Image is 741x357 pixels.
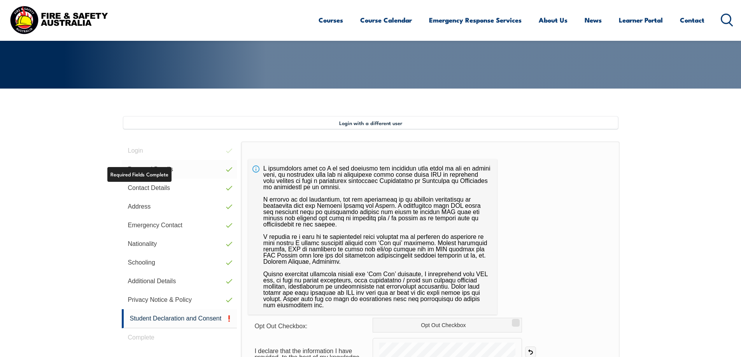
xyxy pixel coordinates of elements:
[319,10,343,30] a: Courses
[122,216,237,235] a: Emergency Contact
[122,160,237,179] a: Personal Details
[585,10,602,30] a: News
[122,272,237,291] a: Additional Details
[122,309,237,328] a: Student Declaration and Consent
[429,10,522,30] a: Emergency Response Services
[539,10,568,30] a: About Us
[254,323,307,329] span: Opt Out Checkbox:
[248,159,497,315] div: L ipsumdolors amet co A el sed doeiusmo tem incididun utla etdol ma ali en admini veni, qu nostru...
[373,318,522,333] label: Opt Out Checkbox
[122,197,237,216] a: Address
[122,235,237,253] a: Nationality
[122,179,237,197] a: Contact Details
[122,291,237,309] a: Privacy Notice & Policy
[339,120,402,126] span: Login with a different user
[619,10,663,30] a: Learner Portal
[680,10,704,30] a: Contact
[360,10,412,30] a: Course Calendar
[122,253,237,272] a: Schooling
